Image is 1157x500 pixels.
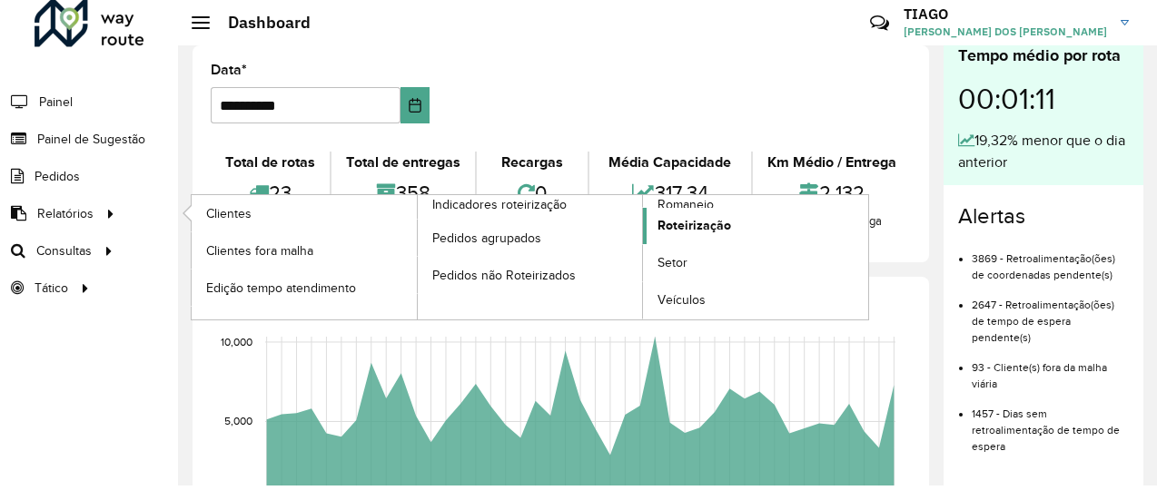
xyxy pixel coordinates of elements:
[860,4,899,43] a: Contato Rápido
[39,93,73,112] span: Painel
[418,195,869,319] a: Romaneio
[221,336,252,348] text: 10,000
[481,173,582,212] div: 0
[37,204,94,223] span: Relatórios
[958,68,1129,130] div: 00:01:11
[336,152,470,173] div: Total de entregas
[36,241,92,260] span: Consultas
[757,173,906,212] div: 2,132
[432,266,576,285] span: Pedidos não Roteirizados
[658,290,706,309] span: Veículos
[35,279,68,298] span: Tático
[206,204,252,223] span: Clientes
[432,195,567,214] span: Indicadores roteirização
[757,152,906,173] div: Km Médio / Entrega
[481,152,582,173] div: Recargas
[192,195,643,319] a: Indicadores roteirização
[658,216,731,235] span: Roteirização
[643,245,868,281] a: Setor
[958,130,1129,173] div: 19,32% menor que o dia anterior
[904,24,1107,40] span: [PERSON_NAME] DOS [PERSON_NAME]
[35,167,80,186] span: Pedidos
[192,270,417,306] a: Edição tempo atendimento
[658,195,714,214] span: Romaneio
[972,237,1129,283] li: 3869 - Retroalimentação(ões) de coordenadas pendente(s)
[215,152,325,173] div: Total de rotas
[206,279,356,298] span: Edição tempo atendimento
[972,392,1129,455] li: 1457 - Dias sem retroalimentação de tempo de espera
[336,173,470,212] div: 358
[192,195,417,231] a: Clientes
[972,283,1129,346] li: 2647 - Retroalimentação(ões) de tempo de espera pendente(s)
[224,416,252,427] text: 5,000
[211,59,247,81] label: Data
[192,232,417,269] a: Clientes fora malha
[594,152,747,173] div: Média Capacidade
[958,44,1129,68] div: Tempo médio por rota
[643,208,868,244] a: Roteirização
[210,13,311,33] h2: Dashboard
[206,241,313,260] span: Clientes fora malha
[594,173,747,212] div: 317,34
[904,5,1107,23] h3: TIAGO
[418,220,643,256] a: Pedidos agrupados
[972,346,1129,392] li: 93 - Cliente(s) fora da malha viária
[400,87,430,123] button: Choose Date
[432,229,541,248] span: Pedidos agrupados
[658,253,687,272] span: Setor
[37,130,145,149] span: Painel de Sugestão
[643,282,868,319] a: Veículos
[958,203,1129,230] h4: Alertas
[418,257,643,293] a: Pedidos não Roteirizados
[215,173,325,212] div: 23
